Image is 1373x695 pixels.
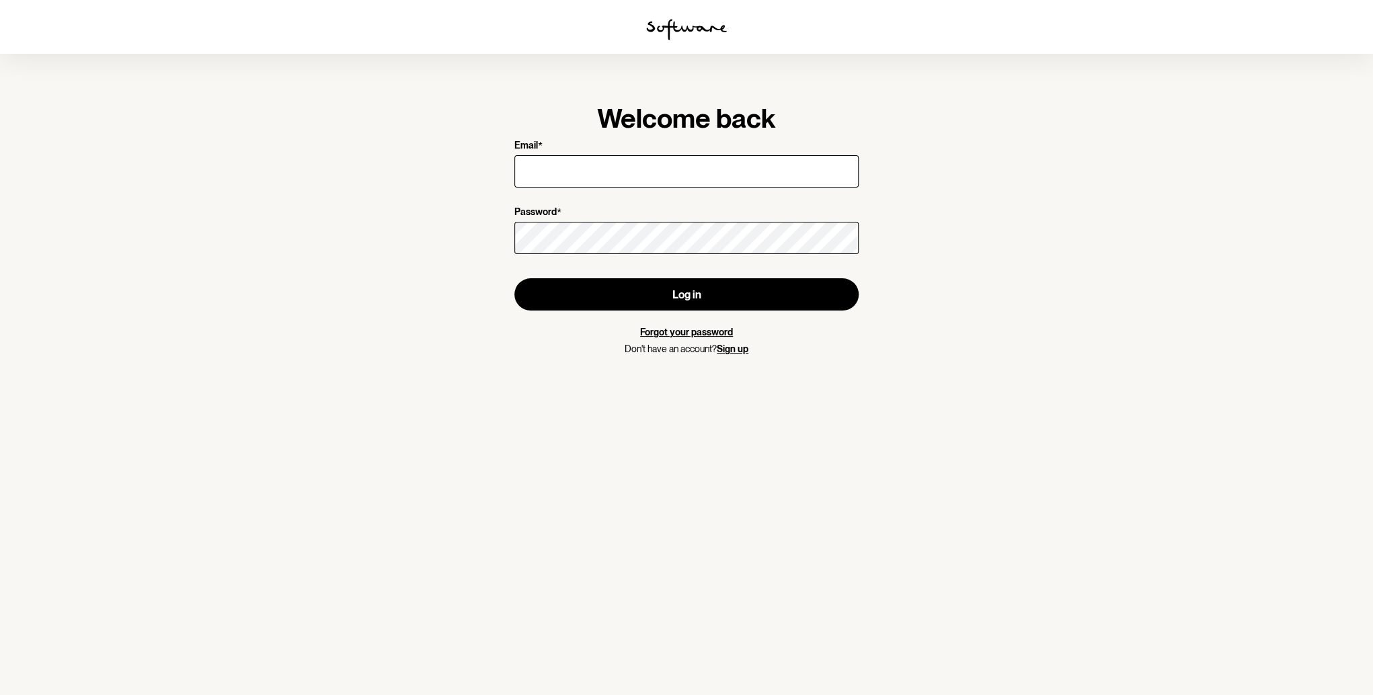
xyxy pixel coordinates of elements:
[514,140,538,153] p: Email
[640,327,733,337] a: Forgot your password
[514,278,859,311] button: Log in
[514,343,859,355] p: Don't have an account?
[514,206,557,219] p: Password
[646,19,727,40] img: software logo
[717,343,748,354] a: Sign up
[514,102,859,134] h1: Welcome back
